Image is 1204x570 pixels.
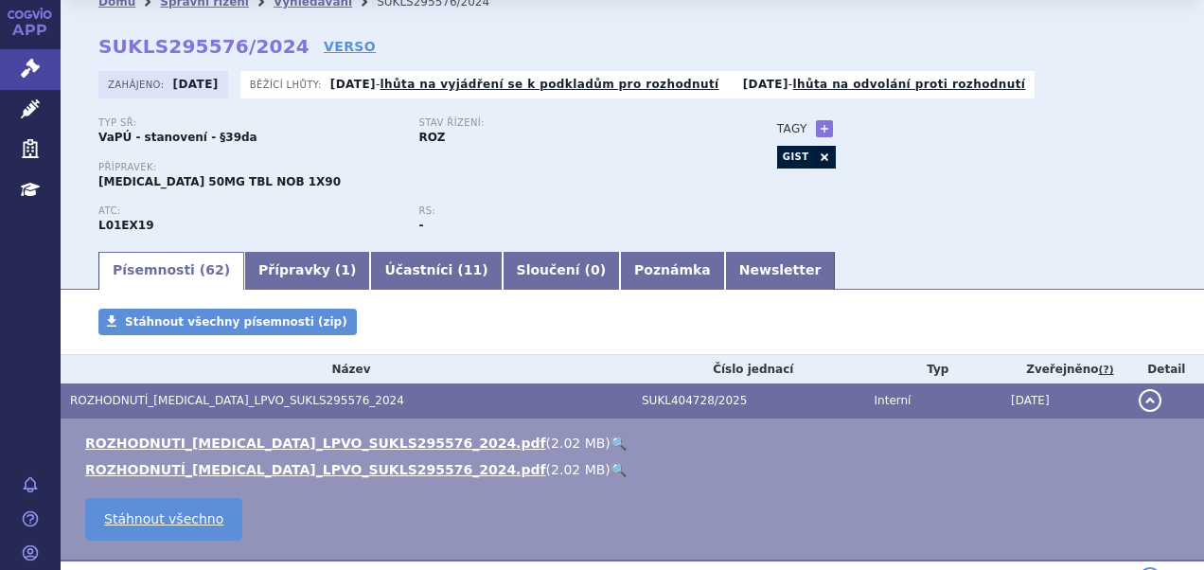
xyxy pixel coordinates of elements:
[1139,389,1161,412] button: detail
[875,394,912,407] span: Interní
[98,205,399,217] p: ATC:
[793,78,1026,91] a: lhůta na odvolání proti rozhodnutí
[98,309,357,335] a: Stáhnout všechny písemnosti (zip)
[725,252,836,290] a: Newsletter
[551,462,605,477] span: 2.02 MB
[503,252,620,290] a: Sloučení (0)
[1129,355,1204,383] th: Detail
[98,219,154,232] strong: RIPRETINIB
[98,175,341,188] span: [MEDICAL_DATA] 50MG TBL NOB 1X90
[98,117,399,129] p: Typ SŘ:
[324,37,376,56] a: VERSO
[330,77,719,92] p: -
[418,131,445,144] strong: ROZ
[85,498,242,541] a: Stáhnout všechno
[85,434,1185,453] li: ( )
[381,78,719,91] a: lhůta na vyjádření se k podkladům pro rozhodnutí
[61,355,632,383] th: Název
[1001,355,1129,383] th: Zveřejněno
[1099,364,1114,377] abbr: (?)
[205,262,223,277] span: 62
[611,462,627,477] a: 🔍
[330,78,376,91] strong: [DATE]
[632,383,865,419] td: SUKL404728/2025
[865,355,1001,383] th: Typ
[98,35,310,58] strong: SUKLS295576/2024
[108,77,168,92] span: Zahájeno:
[370,252,502,290] a: Účastníci (11)
[1001,383,1129,419] td: [DATE]
[418,117,719,129] p: Stav řízení:
[98,252,244,290] a: Písemnosti (62)
[85,462,546,477] a: ROZHODNUTÍ_[MEDICAL_DATA]_LPVO_SUKLS295576_2024.pdf
[620,252,725,290] a: Poznámka
[777,117,807,140] h3: Tagy
[98,162,739,173] p: Přípravek:
[125,315,347,329] span: Stáhnout všechny písemnosti (zip)
[70,394,404,407] span: ROZHODNUTÍ_QINLOCK_LPVO_SUKLS295576_2024
[743,78,788,91] strong: [DATE]
[591,262,600,277] span: 0
[85,460,1185,479] li: ( )
[418,219,423,232] strong: -
[743,77,1026,92] p: -
[611,436,627,451] a: 🔍
[816,120,833,137] a: +
[98,131,257,144] strong: VaPÚ - stanovení - §39da
[173,78,219,91] strong: [DATE]
[250,77,326,92] span: Běžící lhůty:
[341,262,350,277] span: 1
[777,146,814,169] a: GIST
[632,355,865,383] th: Číslo jednací
[244,252,370,290] a: Přípravky (1)
[85,436,546,451] a: ROZHODNUTI_[MEDICAL_DATA]_LPVO_SUKLS295576_2024.pdf
[464,262,482,277] span: 11
[418,205,719,217] p: RS:
[551,436,605,451] span: 2.02 MB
